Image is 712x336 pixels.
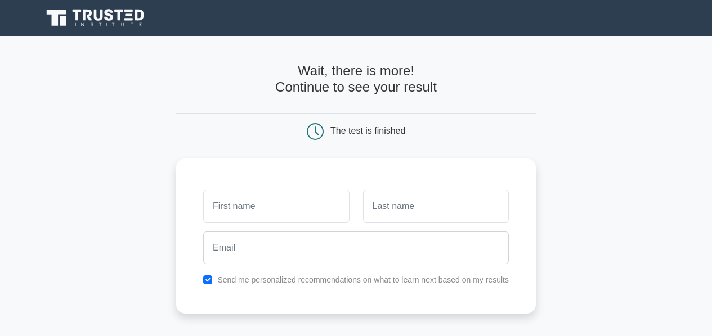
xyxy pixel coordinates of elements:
[217,275,509,284] label: Send me personalized recommendations on what to learn next based on my results
[330,126,405,135] div: The test is finished
[203,190,349,223] input: First name
[203,231,509,264] input: Email
[363,190,509,223] input: Last name
[176,63,536,96] h4: Wait, there is more! Continue to see your result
